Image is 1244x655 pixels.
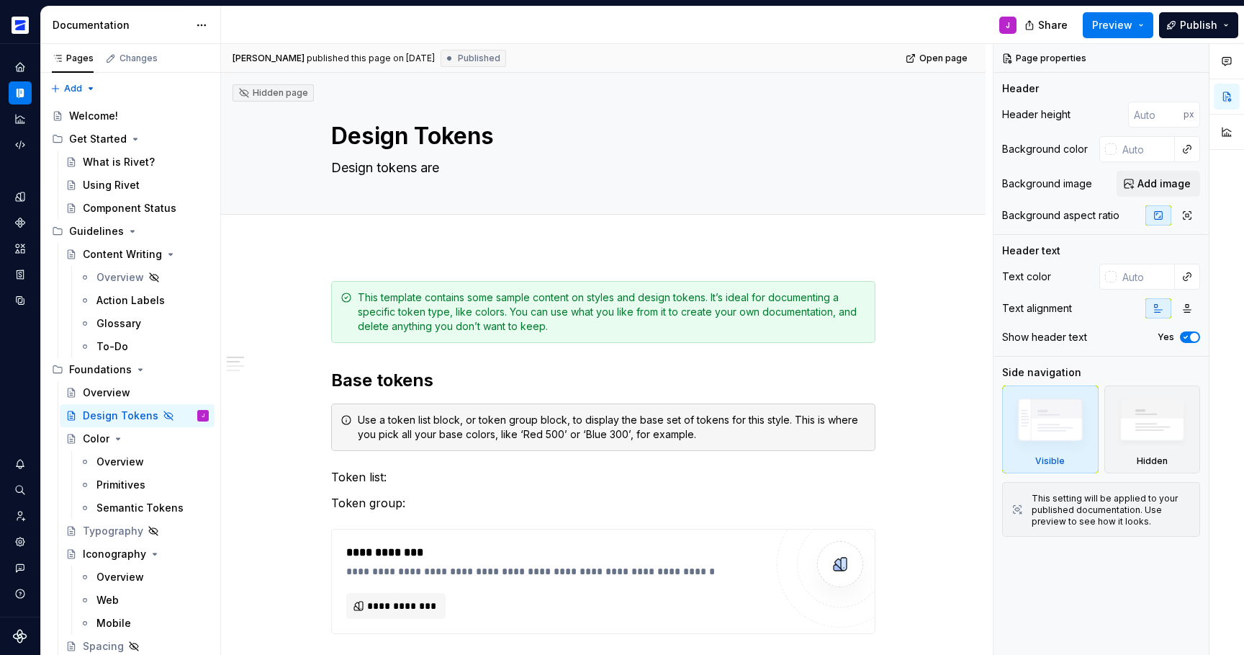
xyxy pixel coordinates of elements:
a: Content Writing [60,243,215,266]
input: Auto [1128,102,1184,128]
a: Design TokensJ [60,404,215,427]
a: Documentation [9,81,32,104]
input: Auto [1117,136,1175,162]
span: [PERSON_NAME] [233,53,305,64]
button: Notifications [9,453,32,476]
a: Overview [73,266,215,289]
div: Mobile [96,616,131,631]
div: This setting will be applied to your published documentation. Use preview to see how it looks. [1032,493,1191,527]
a: Iconography [60,543,215,566]
div: Overview [83,386,130,400]
div: Text color [1002,269,1051,284]
div: Color [83,432,109,446]
div: Get Started [69,132,127,146]
p: Token group: [331,494,875,512]
textarea: Design tokens are [328,156,873,179]
a: Mobile [73,612,215,635]
a: Storybook stories [9,263,32,286]
a: Overview [60,381,215,404]
div: Background aspect ratio [1002,208,1119,223]
button: Preview [1083,12,1153,38]
a: Overview [73,566,215,589]
div: Iconography [83,547,146,561]
div: Hidden [1137,455,1168,467]
div: Text alignment [1002,301,1072,316]
a: Assets [9,237,32,260]
a: Code automation [9,133,32,156]
button: Add image [1117,171,1200,197]
span: Open page [919,53,968,64]
button: Search ⌘K [9,478,32,502]
div: Show header text [1002,330,1087,344]
a: What is Rivet? [60,151,215,174]
span: Add image [1137,177,1191,191]
a: Data sources [9,289,32,312]
input: Auto [1117,264,1175,290]
span: Share [1038,18,1068,32]
div: Guidelines [69,224,124,239]
span: Add [64,83,82,94]
a: To-Do [73,335,215,358]
div: Web [96,593,119,607]
span: Published [458,53,500,64]
div: Component Status [83,201,176,215]
div: Hidden page [238,87,308,99]
a: Action Labels [73,289,215,312]
div: Content Writing [83,247,162,262]
a: Semantic Tokens [73,496,215,520]
div: To-Do [96,339,128,354]
a: Settings [9,530,32,553]
div: Documentation [53,18,189,32]
div: published this page on [DATE] [307,53,435,64]
div: What is Rivet? [83,155,155,169]
button: Share [1017,12,1077,38]
img: 32236df1-e983-4105-beab-1c5893cb688f.png [12,17,29,34]
a: Invite team [9,504,32,527]
div: Welcome! [69,109,118,123]
div: Changes [120,53,158,64]
div: Header height [1002,107,1071,122]
div: Visible [1035,455,1065,467]
a: Color [60,427,215,450]
div: Glossary [96,316,141,331]
a: Using Rivet [60,174,215,197]
div: Background image [1002,177,1092,191]
div: Overview [96,270,144,285]
a: Design tokens [9,185,32,208]
div: Pages [52,53,94,64]
div: Design Tokens [83,409,158,423]
svg: Supernova Logo [13,629,27,643]
a: Open page [901,48,974,68]
textarea: Design Tokens [328,119,873,153]
div: Primitives [96,478,145,492]
div: J [1006,19,1010,31]
div: Guidelines [46,220,215,243]
h2: Base tokens [331,369,875,392]
span: Publish [1180,18,1217,32]
div: Use a token list block, or token group block, to display the base set of tokens for this style. T... [358,413,866,442]
div: This template contains some sample content on styles and design tokens. It’s ideal for documentin... [358,290,866,334]
div: Using Rivet [83,178,140,192]
a: Components [9,211,32,234]
div: Header [1002,81,1039,96]
label: Yes [1158,331,1174,343]
p: px [1184,109,1194,120]
a: Analytics [9,107,32,130]
a: Web [73,589,215,612]
div: Overview [96,455,144,469]
div: Get Started [46,128,215,151]
div: Contact support [9,556,32,579]
div: Foundations [46,358,215,381]
a: Typography [60,520,215,543]
div: Hidden [1104,386,1201,473]
a: Primitives [73,473,215,496]
div: Side navigation [1002,365,1081,380]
